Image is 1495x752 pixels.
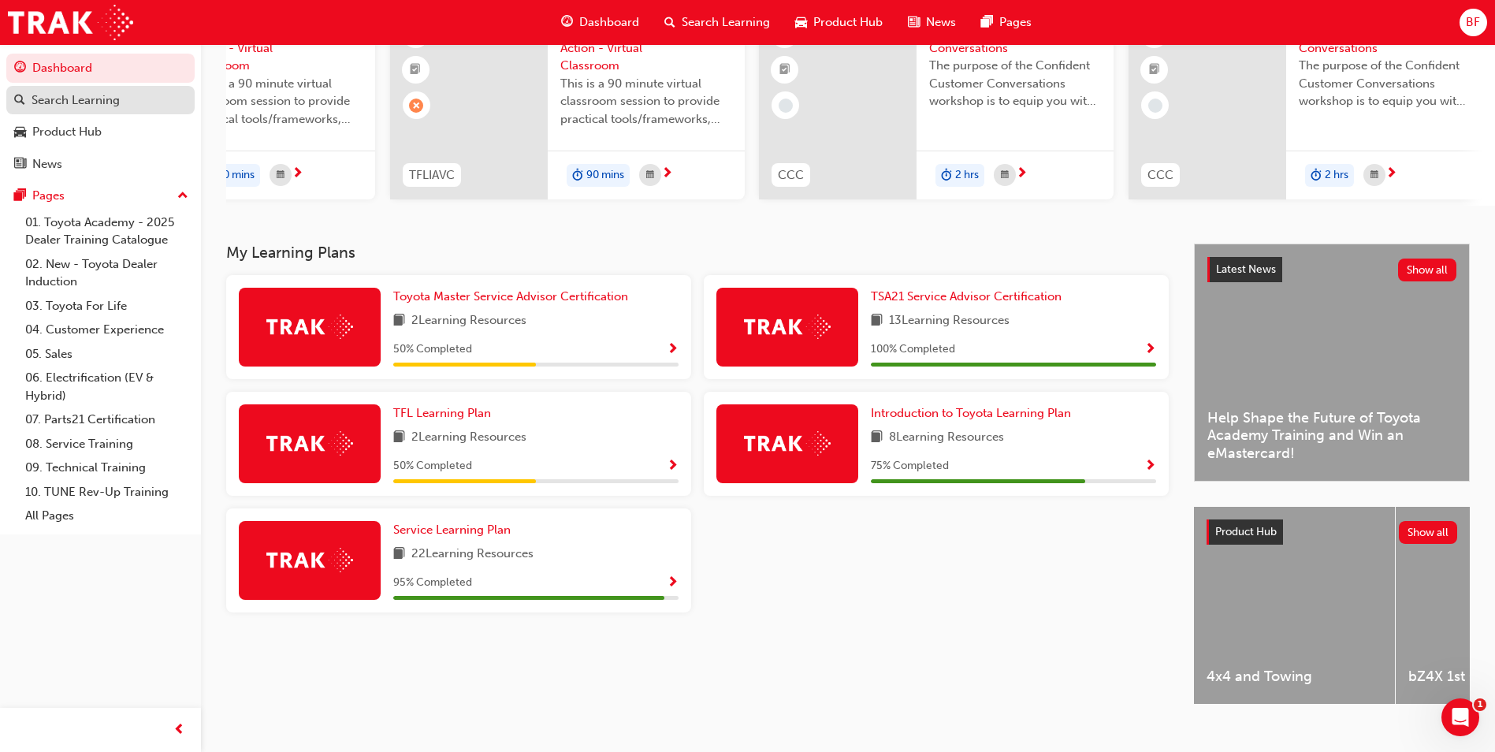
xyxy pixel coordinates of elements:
[667,343,679,357] span: Show Progress
[19,210,195,252] a: 01. Toyota Academy - 2025 Dealer Training Catalogue
[32,91,120,110] div: Search Learning
[1385,167,1397,181] span: next-icon
[177,186,188,207] span: up-icon
[1216,262,1276,276] span: Latest News
[393,545,405,564] span: book-icon
[561,13,573,32] span: guage-icon
[14,61,26,76] span: guage-icon
[744,431,831,456] img: Trak
[908,13,920,32] span: news-icon
[1001,166,1009,185] span: calendar-icon
[941,166,952,186] span: duration-icon
[409,99,423,113] span: learningRecordVerb_ABSENT-icon
[409,166,455,184] span: TFLIAVC
[871,428,883,448] span: book-icon
[667,576,679,590] span: Show Progress
[1129,9,1483,199] a: 240CCCConfident Customer ConversationsThe purpose of the Confident Customer Conversations worksho...
[410,60,421,80] span: booktick-icon
[19,480,195,504] a: 10. TUNE Rev-Up Training
[14,189,26,203] span: pages-icon
[393,406,491,420] span: TFL Learning Plan
[14,94,25,108] span: search-icon
[19,456,195,480] a: 09. Technical Training
[667,340,679,359] button: Show Progress
[8,5,133,40] img: Trak
[1194,507,1395,704] a: 4x4 and Towing
[32,155,62,173] div: News
[889,311,1010,331] span: 13 Learning Resources
[19,318,195,342] a: 04. Customer Experience
[411,311,526,331] span: 2 Learning Resources
[667,460,679,474] span: Show Progress
[191,75,363,128] span: This is a 90 minute virtual classroom session to provide practical tools/frameworks, behaviours a...
[393,311,405,331] span: book-icon
[889,428,1004,448] span: 8 Learning Resources
[667,573,679,593] button: Show Progress
[572,166,583,186] span: duration-icon
[744,315,831,339] img: Trak
[999,13,1032,32] span: Pages
[779,99,793,113] span: learningRecordVerb_NONE-icon
[871,311,883,331] span: book-icon
[292,167,303,181] span: next-icon
[19,504,195,528] a: All Pages
[393,404,497,423] a: TFL Learning Plan
[173,720,185,740] span: prev-icon
[1441,698,1479,736] iframe: Intercom live chat
[871,404,1077,423] a: Introduction to Toyota Learning Plan
[1194,244,1470,482] a: Latest NewsShow allHelp Shape the Future of Toyota Academy Training and Win an eMastercard!
[895,6,969,39] a: news-iconNews
[646,166,654,185] span: calendar-icon
[1299,57,1471,110] span: The purpose of the Confident Customer Conversations workshop is to equip you with tools to commun...
[871,457,949,475] span: 75 % Completed
[779,60,790,80] span: booktick-icon
[1474,698,1486,711] span: 1
[393,288,634,306] a: Toyota Master Service Advisor Certification
[14,158,26,172] span: news-icon
[1398,259,1457,281] button: Show all
[14,125,26,140] span: car-icon
[682,13,770,32] span: Search Learning
[19,342,195,367] a: 05. Sales
[6,117,195,147] a: Product Hub
[19,366,195,408] a: 06. Electrification (EV & Hybrid)
[664,13,675,32] span: search-icon
[929,57,1101,110] span: The purpose of the Confident Customer Conversations workshop is to equip you with tools to commun...
[1466,13,1480,32] span: BF
[1144,340,1156,359] button: Show Progress
[19,294,195,318] a: 03. Toyota For Life
[277,166,284,185] span: calendar-icon
[813,13,883,32] span: Product Hub
[1207,668,1382,686] span: 4x4 and Towing
[1311,166,1322,186] span: duration-icon
[6,150,195,179] a: News
[6,181,195,210] button: Pages
[1147,166,1173,184] span: CCC
[1144,456,1156,476] button: Show Progress
[1149,60,1160,80] span: booktick-icon
[981,13,993,32] span: pages-icon
[393,289,628,303] span: Toyota Master Service Advisor Certification
[652,6,783,39] a: search-iconSearch Learning
[6,86,195,115] a: Search Learning
[1207,409,1456,463] span: Help Shape the Future of Toyota Academy Training and Win an eMastercard!
[32,123,102,141] div: Product Hub
[411,545,534,564] span: 22 Learning Resources
[871,288,1068,306] a: TSA21 Service Advisor Certification
[1399,521,1458,544] button: Show all
[32,187,65,205] div: Pages
[217,166,255,184] span: 90 mins
[759,9,1114,199] a: 240CCCConfident Customer ConversationsThe purpose of the Confident Customer Conversations worksho...
[6,54,195,83] a: Dashboard
[226,244,1169,262] h3: My Learning Plans
[19,252,195,294] a: 02. New - Toyota Dealer Induction
[393,521,517,539] a: Service Learning Plan
[266,548,353,572] img: Trak
[1370,166,1378,185] span: calendar-icon
[871,289,1062,303] span: TSA21 Service Advisor Certification
[393,341,472,359] span: 50 % Completed
[871,406,1071,420] span: Introduction to Toyota Learning Plan
[1325,166,1348,184] span: 2 hrs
